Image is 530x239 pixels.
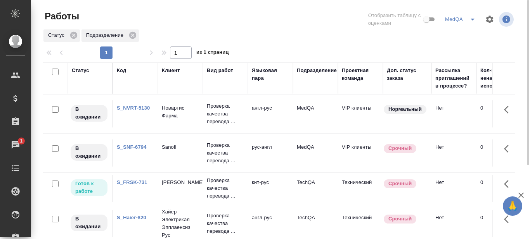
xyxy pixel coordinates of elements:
td: кит-рус [248,175,293,202]
td: VIP клиенты [338,100,383,127]
div: Код [117,67,126,74]
td: рус-англ [248,139,293,167]
p: [PERSON_NAME] [162,179,199,186]
p: В ожидании [75,105,103,121]
p: В ожидании [75,215,103,230]
div: split button [443,13,480,26]
p: Срочный [388,144,412,152]
p: Статус [48,31,67,39]
div: Языковая пара [252,67,289,82]
p: Проверка качества перевода ... [207,102,244,126]
td: Нет [431,175,476,202]
p: Sanofi [162,143,199,151]
p: В ожидании [75,144,103,160]
div: Подразделение [81,29,139,42]
td: Нет [431,210,476,237]
button: Здесь прячутся важные кнопки [499,139,518,158]
span: Настроить таблицу [480,10,499,29]
td: TechQA [293,175,338,202]
span: 🙏 [506,198,519,214]
div: Проектная команда [342,67,379,82]
p: Срочный [388,215,412,223]
span: Работы [43,10,79,22]
div: Подразделение [297,67,337,74]
a: S_SNF-6794 [117,144,147,150]
td: Нет [431,139,476,167]
td: VIP клиенты [338,139,383,167]
p: Готов к работе [75,180,103,195]
p: Проверка качества перевода ... [207,141,244,165]
div: Рассылка приглашений в процессе? [435,67,473,90]
span: Отобразить таблицу с оценками [368,12,422,27]
button: Здесь прячутся важные кнопки [499,100,518,119]
span: 1 [15,137,27,145]
p: Проверка качества перевода ... [207,177,244,200]
div: Исполнитель может приступить к работе [70,179,108,197]
p: Новартис Фарма [162,104,199,120]
div: Вид работ [207,67,233,74]
td: Технический [338,175,383,202]
p: Срочный [388,180,412,187]
td: англ-рус [248,210,293,237]
span: из 1 страниц [196,48,229,59]
p: Подразделение [86,31,126,39]
div: Статус [43,29,80,42]
a: S_FRSK-731 [117,179,147,185]
div: Статус [72,67,89,74]
td: Нет [431,100,476,127]
td: MedQA [293,100,338,127]
div: Исполнитель назначен, приступать к работе пока рано [70,214,108,232]
a: S_Haier-820 [117,215,146,220]
p: Хайер Электрикал Эпплаенсиз Рус [162,208,199,239]
div: Кол-во неназначенных исполнителей [480,67,527,90]
td: англ-рус [248,100,293,127]
div: Клиент [162,67,180,74]
td: MedQA [293,139,338,167]
button: 🙏 [503,196,522,216]
span: Посмотреть информацию [499,12,515,27]
p: Нормальный [388,105,422,113]
td: TechQA [293,210,338,237]
button: Здесь прячутся важные кнопки [499,175,518,193]
p: Проверка качества перевода ... [207,212,244,235]
a: 1 [2,135,29,155]
button: Здесь прячутся важные кнопки [499,210,518,229]
td: Технический [338,210,383,237]
div: Исполнитель назначен, приступать к работе пока рано [70,104,108,122]
a: S_NVRT-5130 [117,105,150,111]
div: Исполнитель назначен, приступать к работе пока рано [70,143,108,162]
div: Доп. статус заказа [387,67,428,82]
